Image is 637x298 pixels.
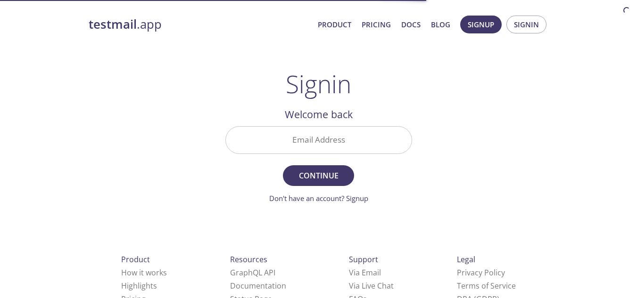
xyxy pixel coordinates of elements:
a: Blog [431,18,450,31]
a: Don't have an account? Signup [269,193,368,203]
button: Continue [283,165,354,186]
a: Documentation [230,281,286,291]
a: GraphQL API [230,267,275,278]
span: Support [349,254,378,265]
a: testmail.app [89,16,310,32]
a: How it works [121,267,167,278]
a: Pricing [362,18,391,31]
span: Continue [293,169,343,182]
h1: Signin [286,70,351,98]
h2: Welcome back [225,106,412,122]
button: Signin [506,16,546,33]
a: Product [318,18,351,31]
a: Via Live Chat [349,281,394,291]
a: Docs [401,18,421,31]
strong: testmail [89,16,137,32]
a: Via Email [349,267,381,278]
a: Privacy Policy [457,267,505,278]
button: Signup [460,16,502,33]
span: Product [121,254,150,265]
a: Terms of Service [457,281,516,291]
span: Signup [468,18,494,31]
a: Highlights [121,281,157,291]
span: Signin [514,18,539,31]
span: Resources [230,254,267,265]
span: Legal [457,254,475,265]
